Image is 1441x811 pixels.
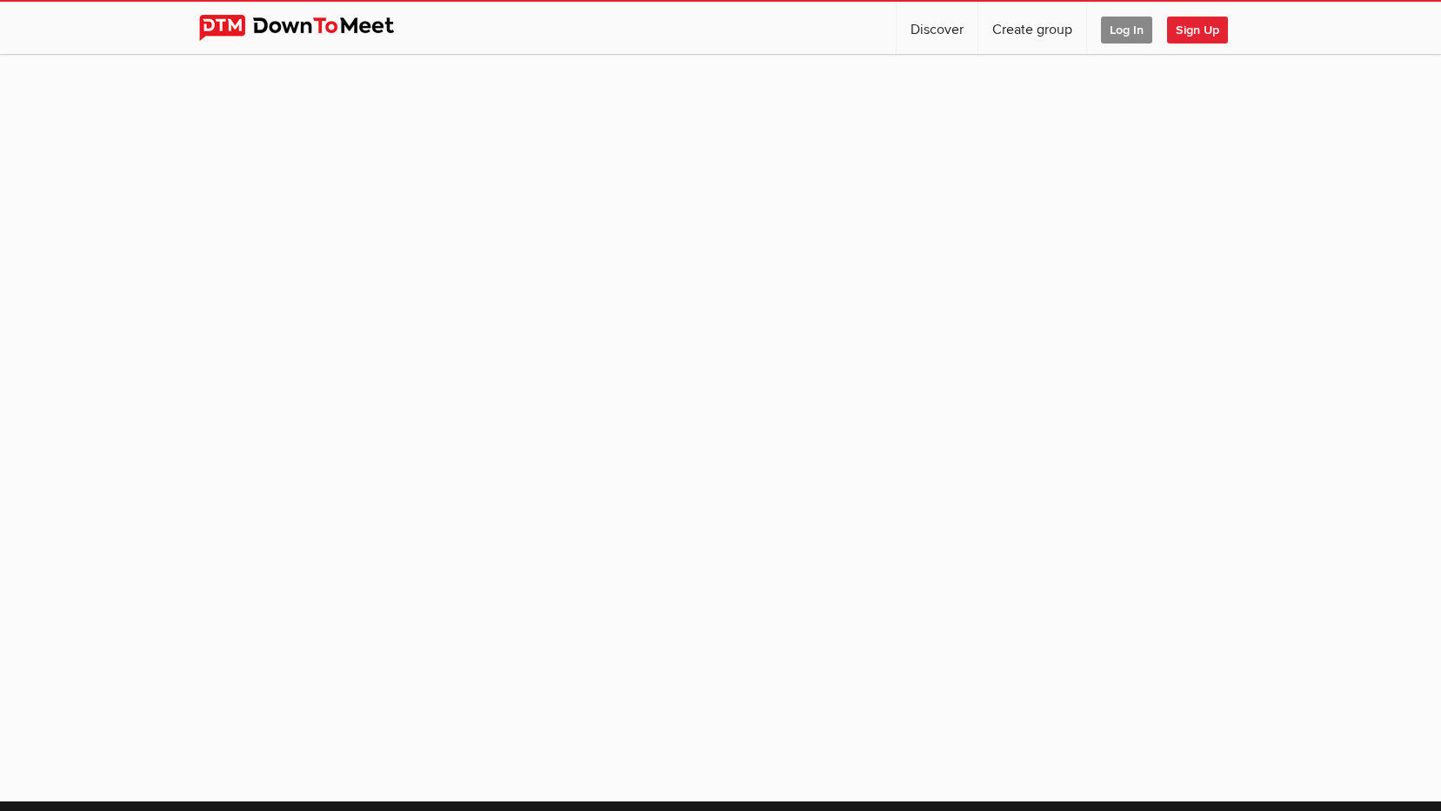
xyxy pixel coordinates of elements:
img: DownToMeet [199,15,421,41]
a: Sign Up [1167,2,1242,54]
a: Create group [978,2,1086,54]
a: Log In [1087,2,1166,54]
a: Discover [897,2,977,54]
span: Sign Up [1167,17,1228,44]
span: Log In [1101,17,1152,44]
